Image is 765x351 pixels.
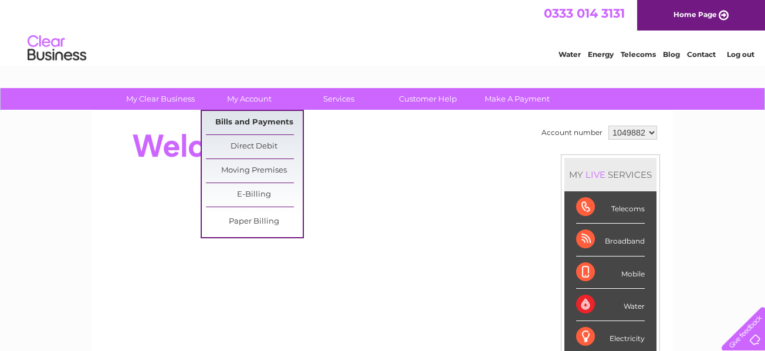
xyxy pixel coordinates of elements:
a: E-Billing [206,183,303,207]
a: Log out [726,50,754,59]
img: logo.png [27,31,87,66]
a: Services [290,88,387,110]
a: Contact [687,50,716,59]
a: Customer Help [380,88,476,110]
a: Direct Debit [206,135,303,158]
a: My Account [201,88,298,110]
div: Telecoms [576,191,645,224]
div: MY SERVICES [564,158,656,191]
div: Water [576,289,645,321]
td: Account number [539,123,605,143]
a: Make A Payment [469,88,566,110]
a: Paper Billing [206,210,303,234]
a: Moving Premises [206,159,303,183]
div: Clear Business is a trading name of Verastar Limited (registered in [GEOGRAPHIC_DATA] No. 3667643... [106,6,661,57]
a: Bills and Payments [206,111,303,134]
a: Telecoms [621,50,656,59]
div: Mobile [576,256,645,289]
a: Energy [588,50,614,59]
div: Broadband [576,224,645,256]
a: My Clear Business [112,88,209,110]
a: Blog [663,50,680,59]
a: 0333 014 3131 [544,6,625,21]
div: LIVE [583,169,608,180]
a: Water [558,50,581,59]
